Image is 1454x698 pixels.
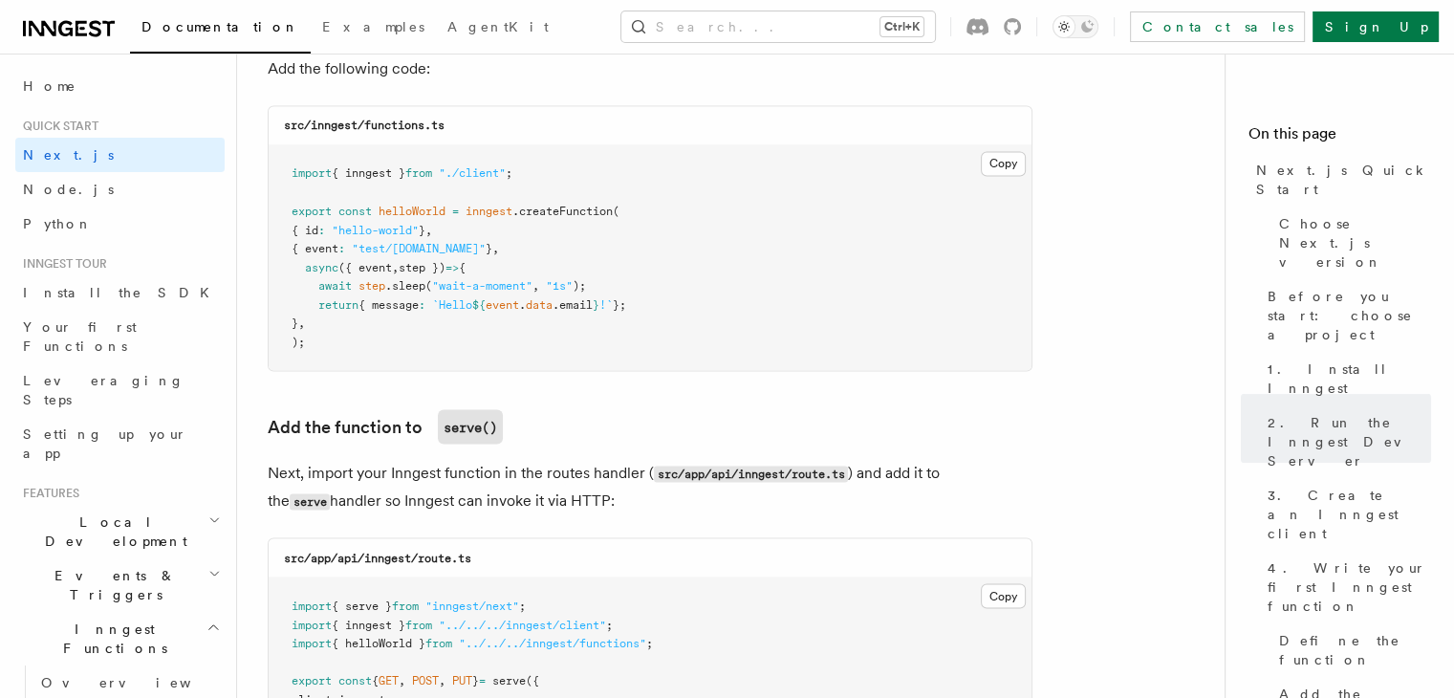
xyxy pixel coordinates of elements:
[23,216,93,231] span: Python
[432,278,532,292] span: "wait-a-moment"
[15,566,208,604] span: Events & Triggers
[338,204,372,217] span: const
[654,466,848,482] code: src/app/api/inngest/route.ts
[41,675,238,690] span: Overview
[268,409,503,444] a: Add the function toserve()
[439,673,445,687] span: ,
[292,316,298,329] span: }
[399,673,405,687] span: ,
[1279,631,1431,669] span: Define the function
[352,241,486,254] span: "test/[DOMAIN_NAME]"
[332,618,405,631] span: { inngest }
[318,297,358,311] span: return
[338,260,392,273] span: ({ event
[392,260,399,273] span: ,
[290,493,330,510] code: serve
[486,241,492,254] span: }
[15,275,225,310] a: Install the SDK
[1260,478,1431,551] a: 3. Create an Inngest client
[425,599,519,612] span: "inngest/next"
[130,6,311,54] a: Documentation
[445,260,459,273] span: =>
[472,673,479,687] span: }
[311,6,436,52] a: Examples
[436,6,560,52] a: AgentKit
[880,17,923,36] kbd: Ctrl+K
[15,363,225,417] a: Leveraging Steps
[599,297,613,311] span: !`
[621,11,935,42] button: Search...Ctrl+K
[646,636,653,649] span: ;
[292,223,318,236] span: { id
[15,612,225,665] button: Inngest Functions
[292,636,332,649] span: import
[15,417,225,470] a: Setting up your app
[15,138,225,172] a: Next.js
[479,673,486,687] span: =
[292,166,332,180] span: import
[332,599,392,612] span: { serve }
[1260,279,1431,352] a: Before you start: choose a project
[1268,558,1431,616] span: 4. Write your first Inngest function
[15,172,225,207] a: Node.js
[519,297,526,311] span: .
[519,599,526,612] span: ;
[553,297,593,311] span: .email
[284,551,471,564] code: src/app/api/inngest/route.ts
[447,19,549,34] span: AgentKit
[546,278,573,292] span: "1s"
[1130,11,1305,42] a: Contact sales
[606,618,613,631] span: ;
[1313,11,1439,42] a: Sign Up
[23,373,184,407] span: Leveraging Steps
[1271,623,1431,677] a: Define the function
[338,673,372,687] span: const
[1268,486,1431,543] span: 3. Create an Inngest client
[432,297,472,311] span: `Hello
[466,204,512,217] span: inngest
[15,310,225,363] a: Your first Functions
[1248,122,1431,153] h4: On this page
[358,297,419,311] span: { message
[292,599,332,612] span: import
[292,204,332,217] span: export
[141,19,299,34] span: Documentation
[526,673,539,687] span: ({
[332,223,419,236] span: "hello-world"
[573,278,586,292] span: );
[322,19,424,34] span: Examples
[15,505,225,558] button: Local Development
[318,278,352,292] span: await
[292,618,332,631] span: import
[1248,153,1431,207] a: Next.js Quick Start
[332,166,405,180] span: { inngest }
[385,278,425,292] span: .sleep
[15,558,225,612] button: Events & Triggers
[379,204,445,217] span: helloWorld
[358,278,385,292] span: step
[512,204,613,217] span: .createFunction
[452,204,459,217] span: =
[268,459,1032,514] p: Next, import your Inngest function in the routes handler ( ) and add it to the handler so Inngest...
[399,260,445,273] span: step })
[425,636,452,649] span: from
[298,316,305,329] span: ,
[305,260,338,273] span: async
[492,241,499,254] span: ,
[419,297,425,311] span: :
[15,486,79,501] span: Features
[15,256,107,272] span: Inngest tour
[1271,207,1431,279] a: Choose Next.js version
[23,285,221,300] span: Install the SDK
[23,319,137,354] span: Your first Functions
[593,297,599,311] span: }
[23,147,114,163] span: Next.js
[452,673,472,687] span: PUT
[15,513,208,551] span: Local Development
[1053,15,1098,38] button: Toggle dark mode
[392,599,419,612] span: from
[459,636,646,649] span: "../../../inngest/functions"
[613,204,619,217] span: (
[292,241,338,254] span: { event
[292,673,332,687] span: export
